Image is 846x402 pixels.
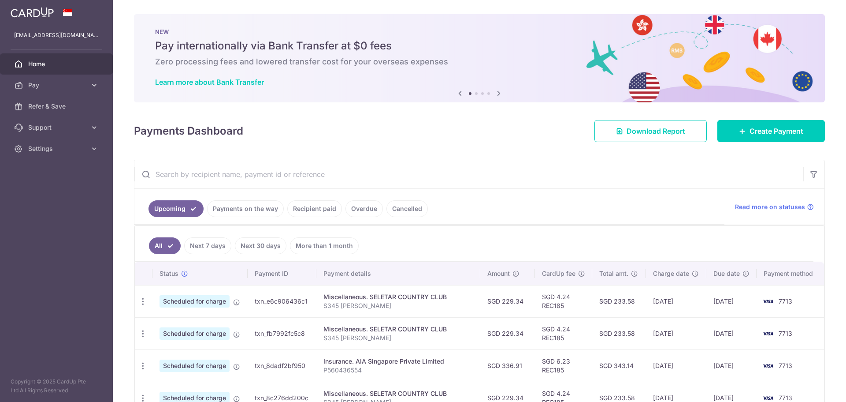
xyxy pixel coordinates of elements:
td: SGD 229.34 [480,317,535,349]
td: SGD 4.24 REC185 [535,317,592,349]
td: txn_8dadf2bf950 [248,349,316,382]
span: Scheduled for charge [160,360,230,372]
td: [DATE] [646,285,706,317]
p: S345 [PERSON_NAME] [323,301,473,310]
span: Due date [713,269,740,278]
div: Miscellaneous. SELETAR COUNTRY CLUB [323,389,473,398]
div: Miscellaneous. SELETAR COUNTRY CLUB [323,293,473,301]
span: Refer & Save [28,102,86,111]
a: Next 7 days [184,237,231,254]
img: Bank transfer banner [134,14,825,102]
td: [DATE] [646,349,706,382]
a: Payments on the way [207,200,284,217]
span: Charge date [653,269,689,278]
span: 7713 [779,394,792,402]
div: Insurance. AIA Singapore Private Limited [323,357,473,366]
h4: Payments Dashboard [134,123,243,139]
span: 7713 [779,362,792,369]
th: Payment ID [248,262,316,285]
a: All [149,237,181,254]
span: Create Payment [750,126,803,136]
a: Learn more about Bank Transfer [155,78,264,86]
td: SGD 343.14 [592,349,646,382]
a: More than 1 month [290,237,359,254]
a: Read more on statuses [735,203,814,211]
th: Payment method [757,262,824,285]
div: Miscellaneous. SELETAR COUNTRY CLUB [323,325,473,334]
p: [EMAIL_ADDRESS][DOMAIN_NAME] [14,31,99,40]
span: Read more on statuses [735,203,805,211]
img: Bank Card [759,361,777,371]
h6: Zero processing fees and lowered transfer cost for your overseas expenses [155,56,804,67]
a: Create Payment [717,120,825,142]
td: SGD 233.58 [592,285,646,317]
span: 7713 [779,330,792,337]
span: Download Report [627,126,685,136]
a: Overdue [345,200,383,217]
span: Settings [28,144,86,153]
a: Next 30 days [235,237,286,254]
span: Scheduled for charge [160,327,230,340]
th: Payment details [316,262,480,285]
input: Search by recipient name, payment id or reference [134,160,803,188]
td: txn_e6c906436c1 [248,285,316,317]
td: [DATE] [706,285,757,317]
p: P560436554 [323,366,473,375]
td: txn_fb7992fc5c8 [248,317,316,349]
a: Recipient paid [287,200,342,217]
td: SGD 336.91 [480,349,535,382]
span: Scheduled for charge [160,295,230,308]
p: S345 [PERSON_NAME] [323,334,473,342]
span: Amount [487,269,510,278]
td: [DATE] [706,349,757,382]
td: [DATE] [706,317,757,349]
p: NEW [155,28,804,35]
td: SGD 233.58 [592,317,646,349]
img: Bank Card [759,328,777,339]
img: Bank Card [759,296,777,307]
span: Home [28,60,86,68]
span: Status [160,269,178,278]
td: SGD 229.34 [480,285,535,317]
span: Support [28,123,86,132]
td: SGD 6.23 REC185 [535,349,592,382]
span: CardUp fee [542,269,575,278]
a: Cancelled [386,200,428,217]
a: Download Report [594,120,707,142]
img: CardUp [11,7,54,18]
span: Total amt. [599,269,628,278]
span: Pay [28,81,86,90]
td: SGD 4.24 REC185 [535,285,592,317]
h5: Pay internationally via Bank Transfer at $0 fees [155,39,804,53]
td: [DATE] [646,317,706,349]
span: 7713 [779,297,792,305]
a: Upcoming [148,200,204,217]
